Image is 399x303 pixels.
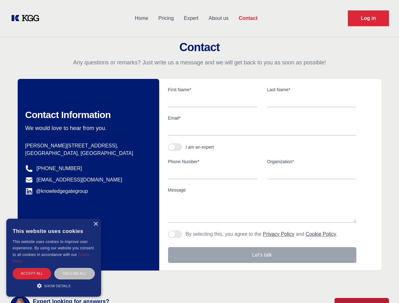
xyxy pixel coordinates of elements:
[168,158,257,165] label: Phone Number*
[186,144,214,150] div: I am an expert
[37,165,82,172] a: [PHONE_NUMBER]
[186,230,338,238] p: By selecting this, you agree to the and .
[25,142,149,150] p: [PERSON_NAME][STREET_ADDRESS],
[37,176,122,184] a: [EMAIL_ADDRESS][DOMAIN_NAME]
[13,268,51,279] div: Accept all
[13,253,90,263] a: Cookie Policy
[8,41,391,54] h2: Contact
[367,273,399,303] iframe: Chat Widget
[25,187,88,195] a: @knowledgegategroup
[168,187,356,193] label: Message
[233,10,263,27] a: Contact
[153,10,179,27] a: Pricing
[348,10,389,26] a: Request Demo
[203,10,233,27] a: About us
[25,150,149,157] p: [GEOGRAPHIC_DATA], [GEOGRAPHIC_DATA]
[168,115,356,121] label: Email*
[54,268,95,279] div: Decline all
[8,59,391,66] p: Any questions or remarks? Just write us a message and we will get back to you as soon as possible!
[168,247,356,263] button: Let's talk
[44,284,71,288] span: Show details
[179,10,203,27] a: Expert
[168,86,257,93] label: First Name*
[267,86,356,93] label: Last Name*
[25,109,149,121] h2: Contact Information
[25,124,149,132] p: We would love to hear from you.
[13,223,95,239] div: This website uses cookies
[13,240,94,257] span: This website uses cookies to improve user experience. By using our website you consent to all coo...
[263,231,294,237] a: Privacy Policy
[93,222,98,227] div: Close
[267,158,356,165] label: Organization*
[130,10,153,27] a: Home
[305,231,336,237] a: Cookie Policy
[10,13,44,23] a: KOL Knowledge Platform: Talk to Key External Experts (KEE)
[13,282,95,289] div: Show details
